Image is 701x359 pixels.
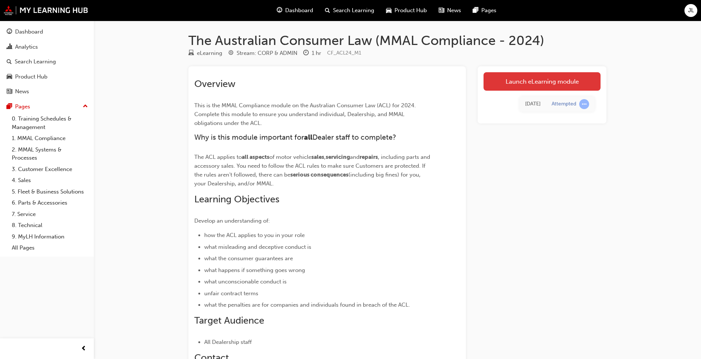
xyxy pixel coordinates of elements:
[324,154,326,160] span: ,
[194,217,270,224] span: Develop an understanding of:
[15,87,29,96] div: News
[271,3,319,18] a: guage-iconDashboard
[7,29,12,35] span: guage-icon
[194,154,242,160] span: The ACL applies to
[3,70,91,84] a: Product Hub
[188,50,194,57] span: learningResourceType_ELEARNING-icon
[9,186,91,198] a: 5. Fleet & Business Solutions
[204,255,293,262] span: what the consumer guarantees are
[197,49,222,57] div: eLearning
[204,244,311,250] span: what misleading and deceptive conduct is
[481,6,496,15] span: Pages
[552,101,576,108] div: Attempted
[194,154,432,178] span: , including parts and accessory sales. You need to follow the ACL rules to make sure Customers ar...
[312,49,321,57] div: 1 hr
[9,197,91,209] a: 6. Parts & Accessories
[7,59,12,65] span: search-icon
[15,102,30,111] div: Pages
[269,154,311,160] span: of motor vehicle
[3,100,91,114] button: Pages
[386,6,392,15] span: car-icon
[9,220,91,231] a: 8. Technical
[447,6,461,15] span: News
[303,50,309,57] span: clock-icon
[9,209,91,220] a: 7. Service
[3,25,91,39] a: Dashboard
[688,6,694,15] span: JL
[81,344,86,353] span: prev-icon
[326,154,350,160] span: servicing
[237,49,297,57] div: Stream: CORP & ADMIN
[9,175,91,186] a: 4. Sales
[9,113,91,133] a: 0. Training Schedules & Management
[15,43,38,51] div: Analytics
[3,55,91,69] a: Search Learning
[3,24,91,100] button: DashboardAnalyticsSearch LearningProduct HubNews
[350,154,360,160] span: and
[394,6,427,15] span: Product Hub
[204,232,305,238] span: how the ACL applies to you in your role
[228,49,297,58] div: Stream
[15,73,47,81] div: Product Hub
[7,44,12,50] span: chart-icon
[290,171,348,178] span: serious consequences
[473,6,478,15] span: pages-icon
[312,133,396,142] span: Dealer staff to complete?
[7,74,12,80] span: car-icon
[684,4,697,17] button: JL
[311,154,324,160] span: sales
[327,50,361,56] span: Learning resource code
[304,133,312,142] span: all
[9,242,91,254] a: All Pages
[204,290,258,297] span: unfair contract terms
[242,154,269,160] span: all aspects
[433,3,467,18] a: news-iconNews
[15,28,43,36] div: Dashboard
[9,133,91,144] a: 1. MMAL Compliance
[3,40,91,54] a: Analytics
[83,102,88,111] span: up-icon
[204,302,410,308] span: what the penalties are for companies and individuals found in breach of the ACL.
[15,57,56,66] div: Search Learning
[525,100,541,108] div: Thu Apr 24 2025 14:50:44 GMT+1000 (Australian Eastern Standard Time)
[7,88,12,95] span: news-icon
[579,99,589,109] span: learningRecordVerb_ATTEMPT-icon
[194,78,236,90] span: Overview
[188,49,222,58] div: Type
[204,278,287,285] span: what unconscionable conduct is
[484,72,601,91] a: Launch eLearning module
[204,267,305,273] span: what happens if something goes wrong
[9,164,91,175] a: 3. Customer Excellence
[380,3,433,18] a: car-iconProduct Hub
[9,231,91,243] a: 9. MyLH Information
[7,104,12,110] span: pages-icon
[319,3,380,18] a: search-iconSearch Learning
[3,85,91,98] a: News
[194,133,304,142] span: Why is this module important for
[194,315,264,326] span: Target Audience
[360,154,378,160] span: repairs
[194,194,279,205] span: Learning Objectives
[325,6,330,15] span: search-icon
[9,144,91,164] a: 2. MMAL Systems & Processes
[277,6,282,15] span: guage-icon
[204,339,252,345] span: All Dealership staff
[4,6,88,15] img: mmal
[303,49,321,58] div: Duration
[228,50,234,57] span: target-icon
[467,3,502,18] a: pages-iconPages
[439,6,444,15] span: news-icon
[333,6,374,15] span: Search Learning
[285,6,313,15] span: Dashboard
[188,32,606,49] h1: The Australian Consumer Law (MMAL Compliance - 2024)
[194,102,417,126] span: This is the MMAL Compliance module on the Australian Consumer Law (ACL) for 2024. Complete this m...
